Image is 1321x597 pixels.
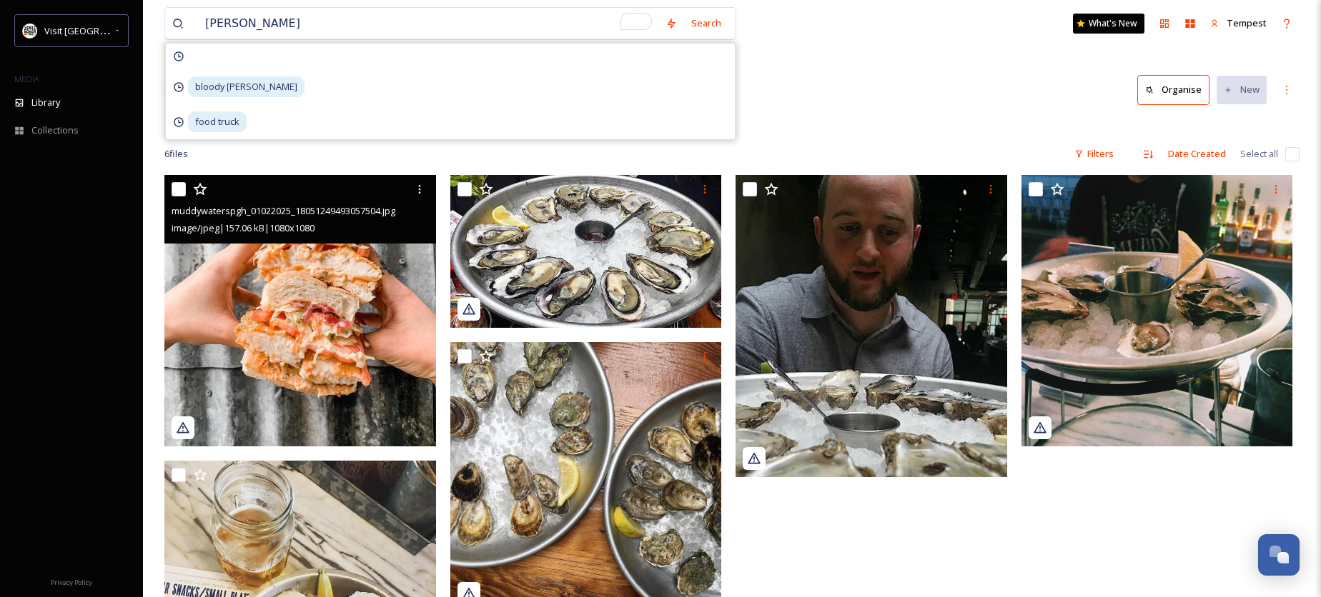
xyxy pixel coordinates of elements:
span: Visit [GEOGRAPHIC_DATA] [44,24,155,37]
img: tomjr7_01022025_1366882877224420900_50842905.jpg [736,175,1007,477]
span: image/jpeg | 157.06 kB | 1080 x 1080 [172,221,315,234]
input: To enrich screen reader interactions, please activate Accessibility in Grammarly extension settings [198,8,658,39]
div: Search [684,9,728,37]
span: muddywaterspgh_01022025_18051249493057504.jpg [172,204,395,217]
span: Privacy Policy [51,578,92,587]
a: Privacy Policy [51,573,92,590]
a: Tempest [1203,9,1274,37]
span: bloody [PERSON_NAME] [188,76,305,97]
div: Filters [1067,140,1121,168]
span: Library [31,96,60,109]
img: unnamed.jpg [23,24,37,38]
span: food truck [188,111,247,132]
img: muddywaterspgh_01022025_18051249493057504.jpg [164,175,436,446]
button: Open Chat [1258,534,1300,576]
span: 6 file s [164,147,188,161]
span: Tempest [1227,16,1267,29]
div: Date Created [1161,140,1233,168]
span: MEDIA [14,74,39,84]
a: Organise [1137,75,1217,104]
img: tomjr7_01022025_1366787381000607225_50842905.jpg [450,175,722,328]
span: Select all [1240,147,1278,161]
button: Organise [1137,75,1209,104]
img: cmccandl_pgh_01022025_1421385458260191505_1672944720.jpg [1021,175,1293,446]
a: What's New [1073,14,1144,34]
span: Collections [31,124,79,137]
button: New [1217,76,1267,104]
